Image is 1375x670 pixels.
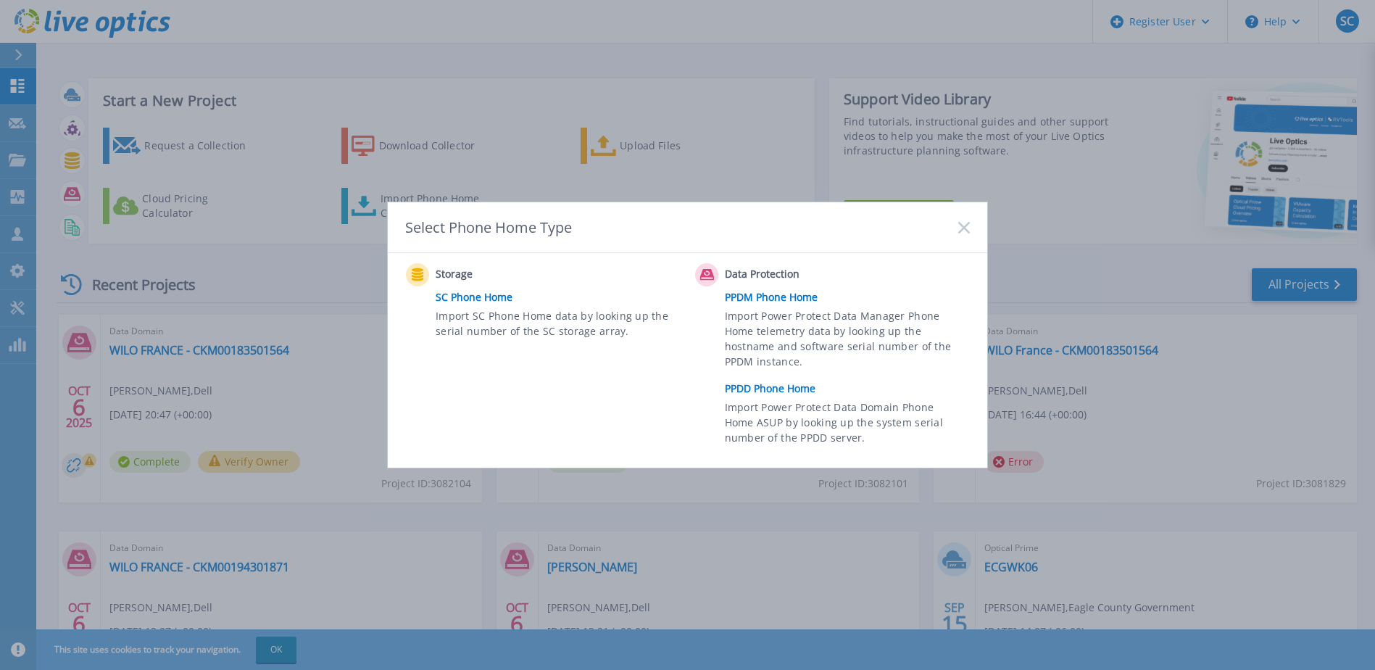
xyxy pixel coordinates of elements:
[725,400,966,450] span: Import Power Protect Data Domain Phone Home ASUP by looking up the system serial number of the PP...
[436,308,677,342] span: Import SC Phone Home data by looking up the serial number of the SC storage array.
[725,378,977,400] a: PPDD Phone Home
[436,266,580,284] span: Storage
[725,308,966,375] span: Import Power Protect Data Manager Phone Home telemetry data by looking up the hostname and softwa...
[725,266,869,284] span: Data Protection
[436,286,688,308] a: SC Phone Home
[405,218,573,237] div: Select Phone Home Type
[725,286,977,308] a: PPDM Phone Home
